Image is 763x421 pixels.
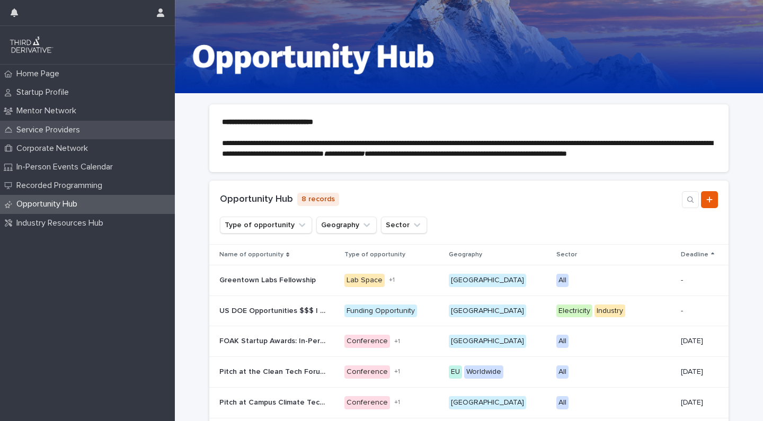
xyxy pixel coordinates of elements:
[449,274,526,287] div: [GEOGRAPHIC_DATA]
[209,295,729,326] tr: US DOE Opportunities $$$ | Critical Minerals & Materials; Battery Materials Processing, Manufactu...
[219,304,327,316] p: US DOE Opportunities $$$ | Critical Minerals & Materials; Battery Materials Processing, Manufactu...
[556,365,569,379] div: All
[344,249,405,261] p: Type of opportunity
[219,274,318,285] p: Greentown Labs Fellowship
[12,162,121,172] p: In-Person Events Calendar
[449,304,526,318] div: [GEOGRAPHIC_DATA]
[681,276,718,285] p: -
[344,274,385,287] div: Lab Space
[219,249,283,261] p: Name of opportunity
[381,217,427,234] button: Sector
[344,396,390,409] div: Conference
[220,194,293,205] h1: Opportunity Hub
[12,87,77,97] p: Startup Profile
[12,69,68,79] p: Home Page
[344,335,390,348] div: Conference
[12,181,111,191] p: Recorded Programming
[681,307,718,316] p: -
[681,398,718,407] p: [DATE]
[394,338,400,345] span: + 1
[219,396,327,407] p: Pitch at Campus Climate Tech Launchpad
[12,125,88,135] p: Service Providers
[220,217,312,234] button: Type of opportunity
[556,249,577,261] p: Sector
[449,335,526,348] div: [GEOGRAPHIC_DATA]
[556,396,569,409] div: All
[449,249,482,261] p: Geography
[681,249,708,261] p: Deadline
[219,365,327,377] p: Pitch at the Clean Tech Forum Europe
[681,337,718,346] p: [DATE]
[209,265,729,295] tr: Greentown Labs FellowshipGreentown Labs Fellowship Lab Space+1[GEOGRAPHIC_DATA]All-
[12,218,112,228] p: Industry Resources Hub
[12,106,85,116] p: Mentor Network
[449,396,526,409] div: [GEOGRAPHIC_DATA]
[389,277,395,283] span: + 1
[8,34,55,56] img: q0dI35fxT46jIlCv2fcp
[12,199,86,209] p: Opportunity Hub
[344,365,390,379] div: Conference
[12,144,96,154] p: Corporate Network
[556,304,592,318] div: Electricity
[316,217,377,234] button: Geography
[394,399,400,406] span: + 1
[556,274,569,287] div: All
[394,369,400,375] span: + 1
[209,388,729,418] tr: Pitch at Campus Climate Tech LaunchpadPitch at Campus Climate Tech Launchpad Conference+1[GEOGRAP...
[556,335,569,348] div: All
[681,368,718,377] p: [DATE]
[344,304,417,318] div: Funding Opportunity
[219,335,327,346] p: FOAK Startup Awards: In-Person Networking at NYCW with Noda
[701,191,718,208] a: Add new record
[209,326,729,357] tr: FOAK Startup Awards: In-Person Networking at [GEOGRAPHIC_DATA] with [PERSON_NAME]FOAK Startup Awa...
[464,365,503,379] div: Worldwide
[209,357,729,388] tr: Pitch at the Clean Tech Forum EuropePitch at the Clean Tech Forum Europe Conference+1EUWorldwideA...
[595,304,625,318] div: Industry
[449,365,462,379] div: EU
[297,193,339,206] p: 8 records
